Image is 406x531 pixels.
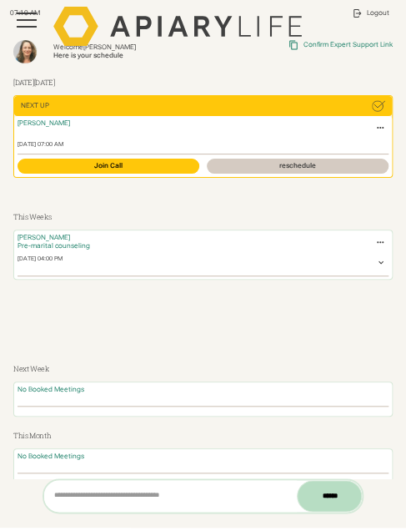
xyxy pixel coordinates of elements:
span: [DATE] [34,78,55,87]
div: Confirm Expert Support Link [303,41,393,49]
div: Here is your schedule [53,52,221,60]
span: [PERSON_NAME] [18,234,70,241]
h3: Next Week [13,363,393,374]
h3: This Weeks [13,211,393,222]
span: [PERSON_NAME] [18,119,70,127]
div: Logout [367,9,389,18]
a: reschedule [207,159,388,174]
a: Join Call [18,159,199,174]
h3: This Month [13,430,393,441]
span: Pre-marital counseling [18,242,90,250]
span: No Booked Meetings [18,453,84,460]
a: Logout [345,2,396,25]
div: [DATE] 07:00 AM [18,141,388,149]
div: [DATE] 04:00 PM [18,255,63,271]
h3: [DATE] [13,77,393,88]
span: No Booked Meetings [18,386,84,393]
div: Next Up [21,102,49,110]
